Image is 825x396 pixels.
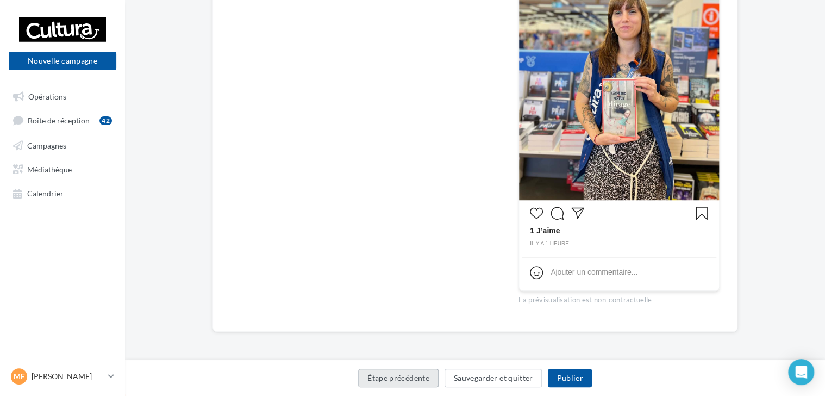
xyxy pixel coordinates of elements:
button: Sauvegarder et quitter [445,369,542,387]
svg: Emoji [530,266,543,279]
span: Calendrier [27,189,64,198]
button: Nouvelle campagne [9,52,116,70]
div: 42 [99,116,112,125]
div: Open Intercom Messenger [788,359,814,385]
button: Publier [548,369,591,387]
span: MF [14,371,25,382]
p: [PERSON_NAME] [32,371,104,382]
a: Boîte de réception42 [7,110,118,130]
svg: Commenter [551,207,564,220]
span: Opérations [28,91,66,101]
a: Opérations [7,86,118,106]
span: Campagnes [27,140,66,150]
svg: Enregistrer [695,207,708,220]
svg: Partager la publication [571,207,584,220]
a: Médiathèque [7,159,118,178]
div: Ajouter un commentaire... [551,267,637,277]
button: Étape précédente [358,369,439,387]
span: Boîte de réception [28,116,90,125]
a: Calendrier [7,183,118,202]
span: Médiathèque [27,164,72,174]
a: Campagnes [7,135,118,154]
div: La prévisualisation est non-contractuelle [518,291,720,305]
a: MF [PERSON_NAME] [9,366,116,387]
svg: J’aime [530,207,543,220]
div: il y a 1 heure [530,239,708,249]
div: 1 J’aime [530,225,708,239]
